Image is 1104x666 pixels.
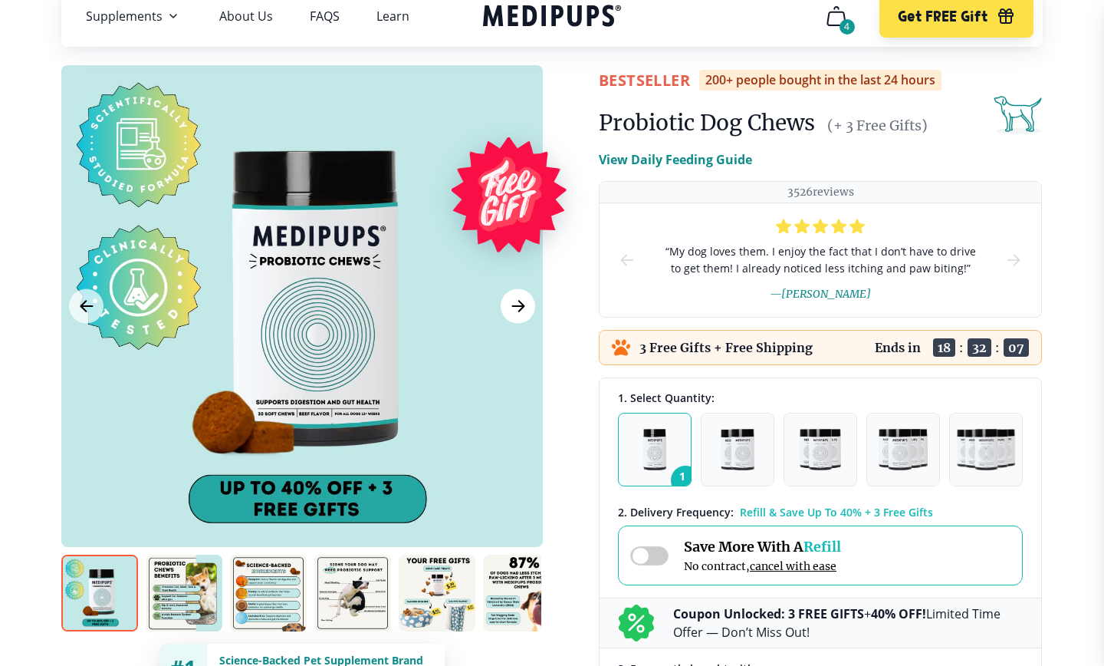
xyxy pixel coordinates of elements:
img: Probiotic Dog Chews | Natural Dog Supplements [146,555,222,631]
span: Save More With A [684,538,841,556]
a: FAQS [310,8,340,24]
p: 3526 reviews [787,185,854,199]
img: Pack of 5 - Natural Dog Supplements [957,429,1016,470]
span: 1 [671,466,700,495]
img: Pack of 2 - Natural Dog Supplements [721,429,754,470]
span: (+ 3 Free Gifts) [827,117,928,134]
span: Supplements [86,8,163,24]
button: Next Image [501,289,535,324]
span: 32 [968,338,991,357]
img: Probiotic Dog Chews | Natural Dog Supplements [399,555,475,631]
img: Probiotic Dog Chews | Natural Dog Supplements [483,555,560,631]
p: + Limited Time Offer — Don’t Miss Out! [673,605,1023,641]
span: cancel with ease [750,559,836,573]
p: View Daily Feeding Guide [599,150,752,169]
button: next-slide [1004,203,1023,317]
span: Get FREE Gift [898,8,987,25]
a: Learn [376,8,409,24]
img: Pack of 1 - Natural Dog Supplements [643,429,667,470]
img: Probiotic Dog Chews | Natural Dog Supplements [230,555,307,631]
button: prev-slide [618,203,636,317]
p: 3 Free Gifts + Free Shipping [639,340,813,355]
span: : [959,340,964,355]
button: 1 [618,413,692,486]
img: Probiotic Dog Chews | Natural Dog Supplements [61,555,138,631]
span: : [995,340,1000,355]
b: Coupon Unlocked: 3 FREE GIFTS [673,605,864,622]
img: Pack of 3 - Natural Dog Supplements [800,429,841,470]
h1: Probiotic Dog Chews [599,109,815,137]
img: Probiotic Dog Chews | Natural Dog Supplements [314,555,391,631]
span: “ My dog loves them. I enjoy the fact that I don’t have to drive to get them! I already noticed l... [661,243,980,277]
button: Previous Image [69,289,103,324]
button: Supplements [86,7,182,25]
span: 07 [1004,338,1029,357]
div: 1. Select Quantity: [618,391,1023,405]
span: Refill [803,538,841,556]
a: About Us [219,8,273,24]
p: Ends in [875,340,921,355]
b: 40% OFF! [871,605,926,622]
span: 2 . Delivery Frequency: [618,505,734,519]
a: Medipups [483,2,621,33]
span: BestSeller [599,70,690,91]
span: Refill & Save Up To 40% + 3 Free Gifts [740,505,933,519]
span: No contract, [684,559,841,573]
span: 18 [933,338,955,357]
div: 200+ people bought in the last 24 hours [699,70,941,91]
span: — [PERSON_NAME] [770,287,871,301]
img: Pack of 4 - Natural Dog Supplements [879,429,927,470]
div: 4 [839,19,855,35]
